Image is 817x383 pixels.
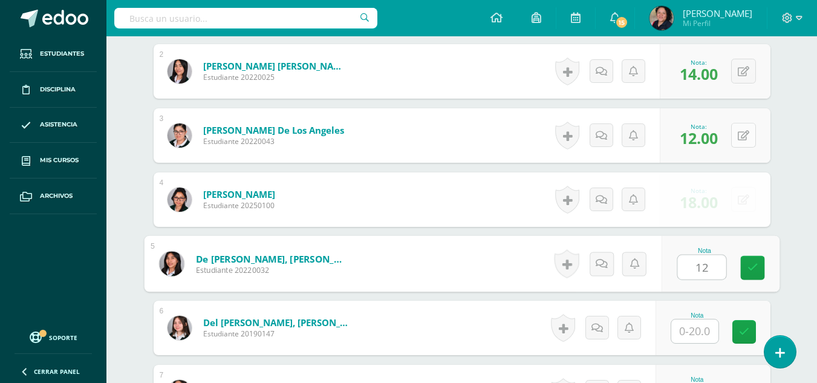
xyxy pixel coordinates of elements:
span: 14.00 [680,64,718,84]
img: f4cc5d379866ddd18dd0ad9a2971d4df.png [168,59,192,83]
span: Disciplina [40,85,76,94]
span: Mi Perfil [683,18,752,28]
span: Estudiante 20190147 [203,329,348,339]
div: Nota [677,247,732,254]
span: Estudiantes [40,49,84,59]
span: Asistencia [40,120,77,129]
input: Busca un usuario... [114,8,377,28]
a: [PERSON_NAME] de los Angeles [203,124,344,136]
a: Archivos [10,178,97,214]
span: 15 [615,16,628,29]
a: Estudiantes [10,36,97,72]
span: Estudiante 20220032 [195,265,345,276]
a: Mis cursos [10,143,97,178]
div: Nota: [680,186,718,195]
div: Nota [671,312,724,319]
div: Nota [671,376,724,383]
span: Estudiante 20250100 [203,200,275,211]
div: Nota: [680,122,718,131]
input: 0-20.0 [671,319,718,343]
span: 18.00 [680,192,718,212]
a: Soporte [15,329,92,345]
span: Estudiante 20220043 [203,136,344,146]
span: Archivos [40,191,73,201]
a: de [PERSON_NAME], [PERSON_NAME] [195,252,345,265]
a: del [PERSON_NAME], [PERSON_NAME] [203,316,348,329]
span: Mis cursos [40,155,79,165]
a: Disciplina [10,72,97,108]
span: Cerrar panel [34,367,80,376]
img: accc2677c0a0bb2a218d6a0aaa8ff0f0.png [159,251,184,276]
span: Estudiante 20220025 [203,72,348,82]
a: [PERSON_NAME] [203,188,275,200]
span: 12.00 [680,128,718,148]
a: Asistencia [10,108,97,143]
img: 8ffada8596f3de15cd32750103dbd582.png [168,316,192,340]
img: 435ba955b31cf83ceb8a286247ab7937.png [168,188,192,212]
img: da8b3bfaf1883b6ea3f5f8b0aab8d636.png [649,6,674,30]
div: Nota: [680,58,718,67]
img: 37e715dc780e7ced167423534eef5a43.png [168,123,192,148]
span: Soporte [49,333,77,342]
span: [PERSON_NAME] [683,7,752,19]
a: [PERSON_NAME] [PERSON_NAME] [203,60,348,72]
input: 0-20.0 [677,255,726,280]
